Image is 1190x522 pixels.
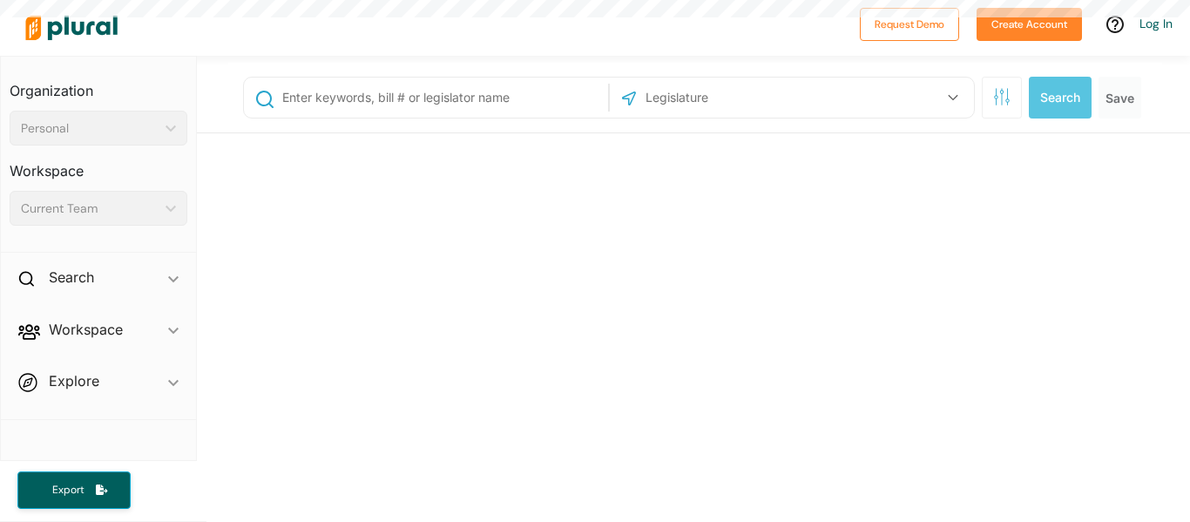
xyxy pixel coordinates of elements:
[977,14,1082,32] a: Create Account
[10,65,187,104] h3: Organization
[993,88,1011,103] span: Search Filters
[49,268,94,287] h2: Search
[281,81,604,114] input: Enter keywords, bill # or legislator name
[1029,77,1092,119] button: Search
[1139,16,1173,31] a: Log In
[860,8,959,41] button: Request Demo
[10,146,187,184] h3: Workspace
[21,200,159,218] div: Current Team
[977,8,1082,41] button: Create Account
[644,81,830,114] input: Legislature
[21,119,159,138] div: Personal
[860,14,959,32] a: Request Demo
[17,471,131,509] button: Export
[40,483,96,498] span: Export
[1099,77,1141,119] button: Save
